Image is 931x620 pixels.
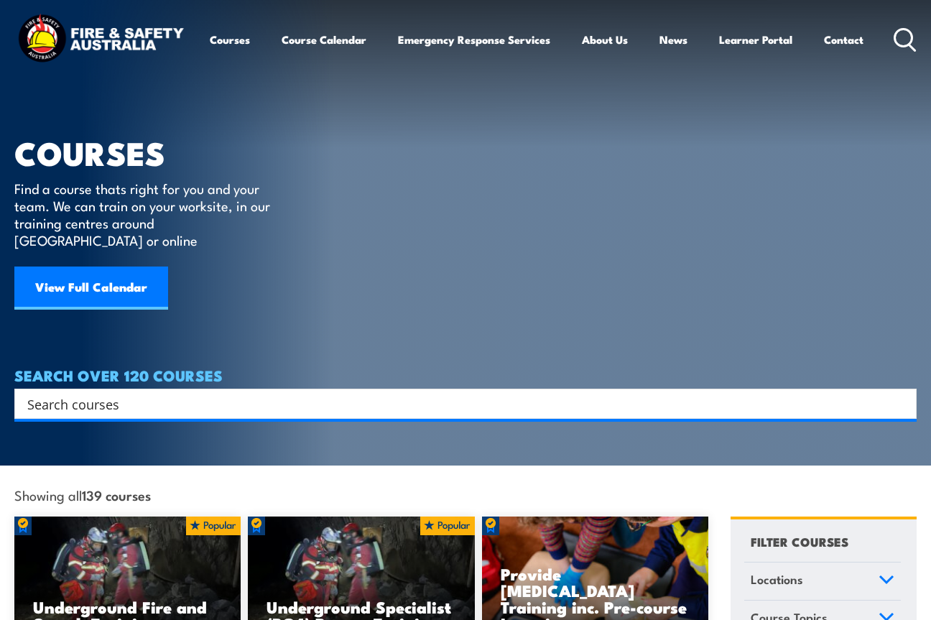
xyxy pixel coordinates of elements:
button: Search magnifier button [891,394,912,414]
a: About Us [582,22,628,57]
a: Emergency Response Services [398,22,550,57]
p: Find a course thats right for you and your team. We can train on your worksite, in our training c... [14,180,277,249]
h4: SEARCH OVER 120 COURSES [14,367,917,383]
h1: COURSES [14,138,291,166]
form: Search form [30,394,888,414]
h4: FILTER COURSES [751,532,848,551]
input: Search input [27,393,885,415]
span: Showing all [14,487,151,502]
a: Course Calendar [282,22,366,57]
a: Locations [744,563,901,600]
strong: 139 courses [82,485,151,504]
a: Learner Portal [719,22,792,57]
a: Contact [824,22,863,57]
a: View Full Calendar [14,267,168,310]
a: Courses [210,22,250,57]
span: Locations [751,570,803,589]
a: News [659,22,687,57]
